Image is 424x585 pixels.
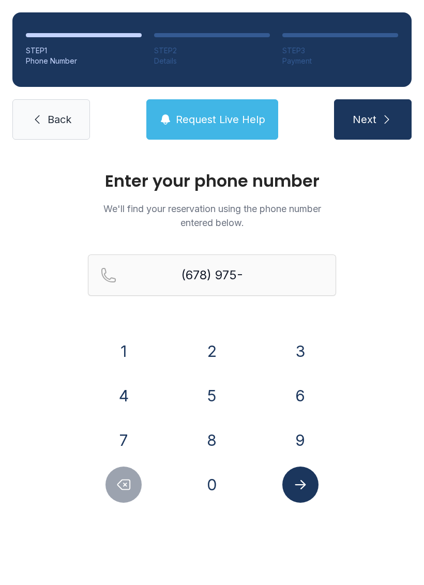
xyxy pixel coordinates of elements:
button: Delete number [105,467,142,503]
span: Request Live Help [176,112,265,127]
span: Next [353,112,376,127]
button: 0 [194,467,230,503]
button: 7 [105,422,142,458]
div: STEP 3 [282,46,398,56]
h1: Enter your phone number [88,173,336,189]
button: 9 [282,422,319,458]
button: 1 [105,333,142,369]
button: 4 [105,378,142,414]
div: Phone Number [26,56,142,66]
div: Details [154,56,270,66]
span: Back [48,112,71,127]
button: 2 [194,333,230,369]
div: STEP 1 [26,46,142,56]
input: Reservation phone number [88,254,336,296]
button: 5 [194,378,230,414]
button: Submit lookup form [282,467,319,503]
div: STEP 2 [154,46,270,56]
button: 6 [282,378,319,414]
button: 8 [194,422,230,458]
div: Payment [282,56,398,66]
button: 3 [282,333,319,369]
p: We'll find your reservation using the phone number entered below. [88,202,336,230]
